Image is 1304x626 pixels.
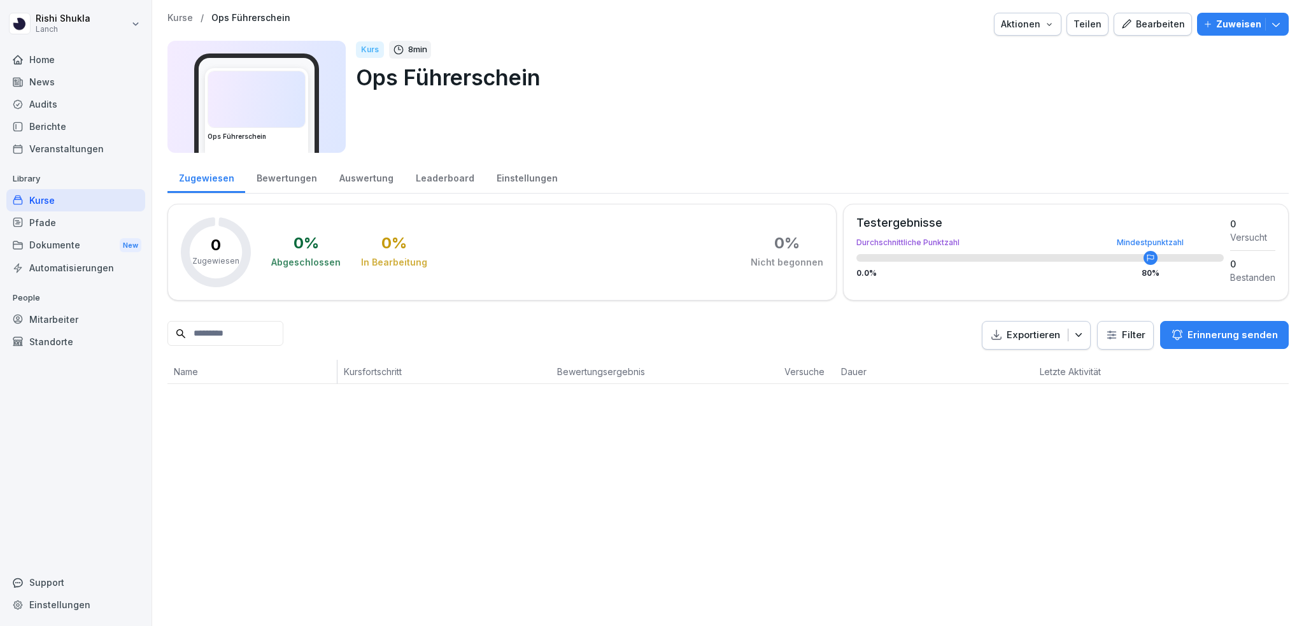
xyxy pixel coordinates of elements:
[6,169,145,189] p: Library
[485,160,569,193] a: Einstellungen
[1230,231,1275,244] div: Versucht
[211,13,290,24] a: Ops Führerschein
[208,132,306,141] h3: Ops Führerschein
[192,255,239,267] p: Zugewiesen
[36,13,90,24] p: Rishi Shukla
[381,236,407,251] div: 0 %
[328,160,404,193] a: Auswertung
[1230,217,1275,231] div: 0
[994,13,1061,36] button: Aktionen
[6,138,145,160] a: Veranstaltungen
[1117,239,1184,246] div: Mindestpunktzahl
[1114,13,1192,36] button: Bearbeiten
[1142,269,1159,277] div: 80 %
[271,256,341,269] div: Abgeschlossen
[356,61,1279,94] p: Ops Führerschein
[201,13,204,24] p: /
[344,365,544,378] p: Kursfortschritt
[167,160,245,193] a: Zugewiesen
[211,238,221,253] p: 0
[856,239,1224,246] div: Durchschnittliche Punktzahl
[1187,328,1278,342] p: Erinnerung senden
[6,571,145,594] div: Support
[361,256,427,269] div: In Bearbeitung
[774,236,800,251] div: 0 %
[856,217,1224,229] div: Testergebnisse
[6,189,145,211] a: Kurse
[356,41,384,58] div: Kurs
[6,48,145,71] a: Home
[1040,365,1133,378] p: Letzte Aktivität
[6,93,145,115] a: Audits
[6,234,145,257] div: Dokumente
[6,211,145,234] a: Pfade
[1098,322,1153,349] button: Filter
[120,238,141,253] div: New
[245,160,328,193] a: Bewertungen
[6,115,145,138] a: Berichte
[784,365,828,378] p: Versuche
[1067,13,1109,36] button: Teilen
[6,288,145,308] p: People
[856,269,1224,277] div: 0.0 %
[1230,257,1275,271] div: 0
[1105,329,1145,341] div: Filter
[6,331,145,353] a: Standorte
[982,321,1091,350] button: Exportieren
[36,25,90,34] p: Lanch
[1160,321,1289,349] button: Erinnerung senden
[6,308,145,331] a: Mitarbeiter
[1121,17,1185,31] div: Bearbeiten
[1001,17,1054,31] div: Aktionen
[1230,271,1275,284] div: Bestanden
[751,256,823,269] div: Nicht begonnen
[6,257,145,279] a: Automatisierungen
[174,365,330,378] p: Name
[1074,17,1102,31] div: Teilen
[6,71,145,93] a: News
[1216,17,1261,31] p: Zuweisen
[404,160,485,193] a: Leaderboard
[841,365,899,378] p: Dauer
[1007,328,1060,343] p: Exportieren
[6,594,145,616] a: Einstellungen
[408,43,427,56] p: 8 min
[1197,13,1289,36] button: Zuweisen
[557,365,772,378] p: Bewertungsergebnis
[6,234,145,257] a: DokumenteNew
[167,13,193,24] a: Kurse
[294,236,319,251] div: 0 %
